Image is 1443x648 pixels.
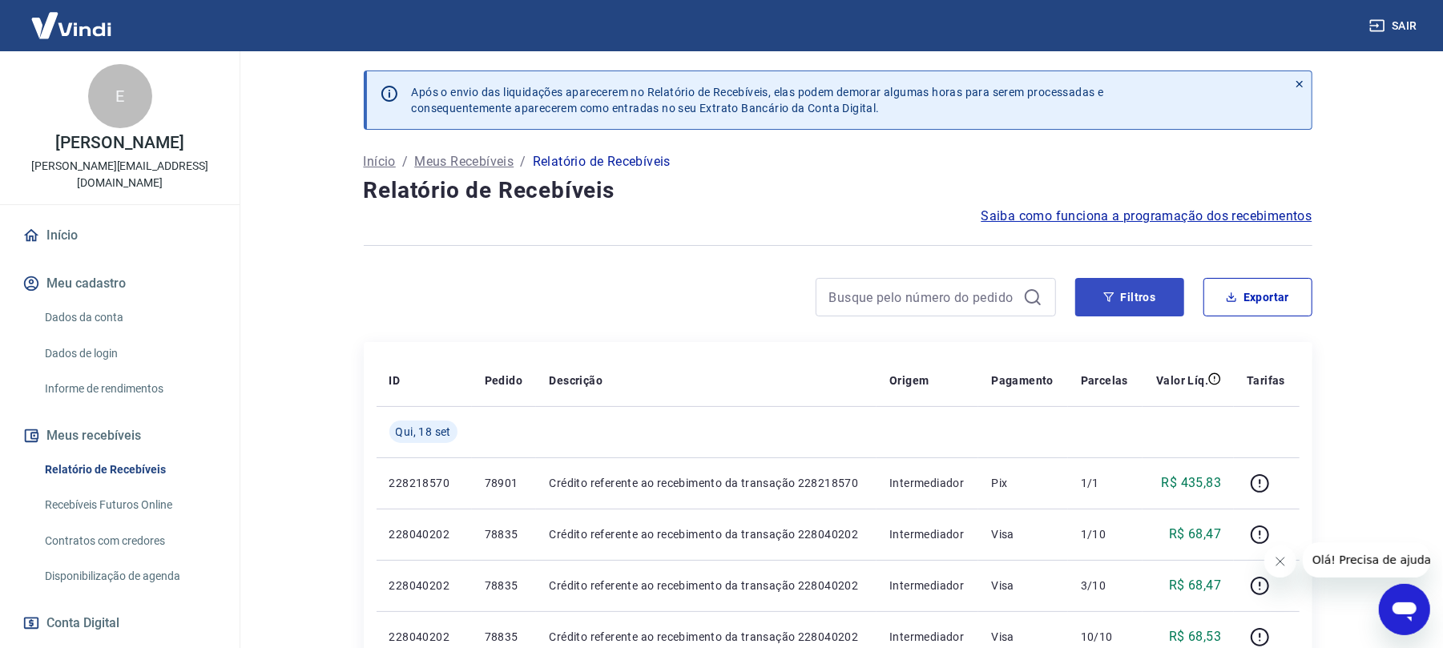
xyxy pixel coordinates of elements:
p: Tarifas [1247,372,1285,388]
p: Pix [991,475,1054,491]
p: 10/10 [1081,629,1130,645]
iframe: Botão para abrir a janela de mensagens [1379,584,1430,635]
button: Meus recebíveis [19,418,220,453]
p: Crédito referente ao recebimento da transação 228040202 [549,578,864,594]
a: Recebíveis Futuros Online [38,489,220,521]
p: Pagamento [991,372,1054,388]
p: Valor Líq. [1156,372,1208,388]
button: Filtros [1075,278,1184,316]
h4: Relatório de Recebíveis [364,175,1312,207]
p: Pedido [485,372,522,388]
p: Crédito referente ao recebimento da transação 228040202 [549,629,864,645]
p: R$ 68,47 [1169,576,1221,595]
a: Início [364,152,396,171]
button: Conta Digital [19,606,220,641]
a: Saiba como funciona a programação dos recebimentos [981,207,1312,226]
p: R$ 68,47 [1169,525,1221,544]
input: Busque pelo número do pedido [829,285,1017,309]
a: Dados de login [38,337,220,370]
p: Após o envio das liquidações aparecerem no Relatório de Recebíveis, elas podem demorar algumas ho... [412,84,1104,116]
a: Disponibilização de agenda [38,560,220,593]
span: Qui, 18 set [396,424,451,440]
p: Crédito referente ao recebimento da transação 228218570 [549,475,864,491]
p: Visa [991,526,1054,542]
button: Meu cadastro [19,266,220,301]
p: Crédito referente ao recebimento da transação 228040202 [549,526,864,542]
p: Relatório de Recebíveis [533,152,671,171]
button: Exportar [1203,278,1312,316]
p: Intermediador [889,629,965,645]
p: Parcelas [1081,372,1128,388]
iframe: Fechar mensagem [1264,545,1296,578]
a: Contratos com credores [38,525,220,557]
a: Dados da conta [38,301,220,334]
p: 228040202 [389,629,459,645]
span: Olá! Precisa de ajuda? [10,11,135,24]
p: [PERSON_NAME] [55,135,183,151]
a: Informe de rendimentos [38,372,220,405]
p: [PERSON_NAME][EMAIL_ADDRESS][DOMAIN_NAME] [13,158,227,191]
p: 228218570 [389,475,459,491]
p: 228040202 [389,526,459,542]
p: / [402,152,408,171]
button: Sair [1366,11,1424,41]
p: ID [389,372,401,388]
div: E [88,64,152,128]
p: 228040202 [389,578,459,594]
p: 78835 [485,526,524,542]
p: 78835 [485,578,524,594]
p: Intermediador [889,578,965,594]
p: R$ 68,53 [1169,627,1221,646]
p: R$ 435,83 [1162,473,1222,493]
p: 1/1 [1081,475,1130,491]
a: Início [19,218,220,253]
p: Origem [889,372,929,388]
p: 1/10 [1081,526,1130,542]
p: Visa [991,629,1054,645]
iframe: Mensagem da empresa [1303,542,1430,578]
p: Intermediador [889,475,965,491]
p: 3/10 [1081,578,1130,594]
a: Relatório de Recebíveis [38,453,220,486]
p: 78901 [485,475,524,491]
p: Visa [991,578,1054,594]
p: 78835 [485,629,524,645]
p: / [520,152,526,171]
a: Meus Recebíveis [414,152,514,171]
p: Intermediador [889,526,965,542]
p: Descrição [549,372,603,388]
img: Vindi [19,1,123,50]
